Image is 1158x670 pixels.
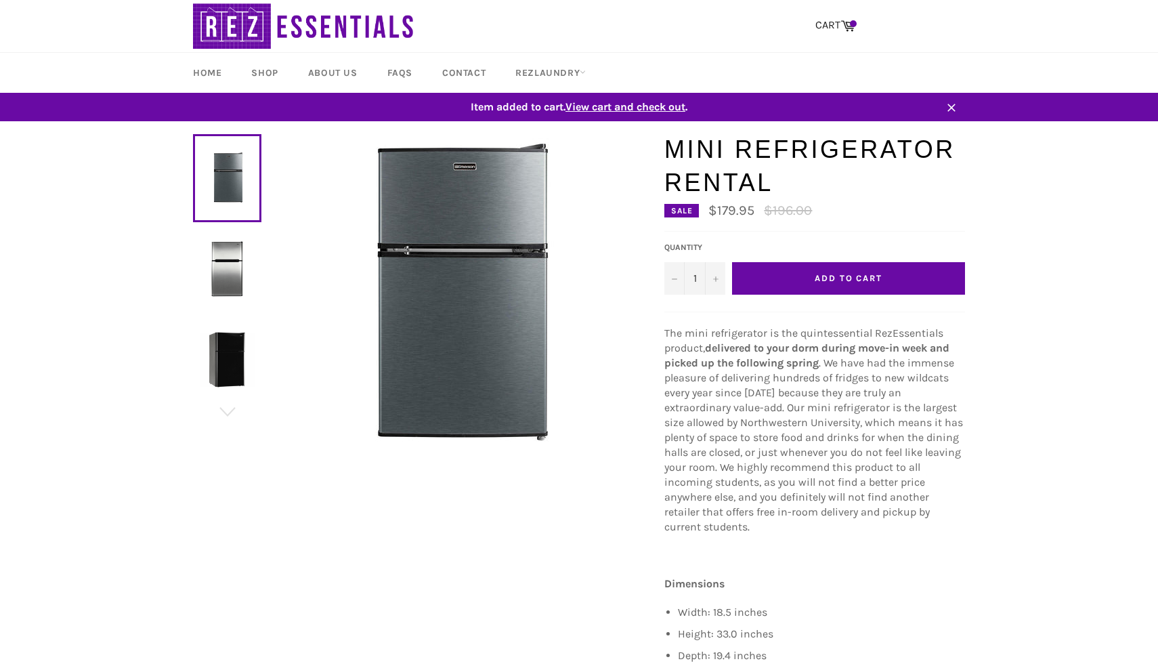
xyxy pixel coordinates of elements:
span: $179.95 [708,203,754,218]
h1: Mini Refrigerator Rental [664,133,965,200]
span: The mini refrigerator is the quintessential RezEssentials product, [664,327,943,354]
a: FAQs [374,53,426,93]
a: Item added to cart.View cart and check out. [179,93,979,121]
s: $196.00 [764,203,812,218]
a: Shop [238,53,291,93]
span: View cart and check out [565,100,685,113]
img: Mini Refrigerator Rental [200,241,255,296]
img: Mini Refrigerator Rental [200,332,255,387]
a: Home [179,53,235,93]
a: About Us [295,53,371,93]
span: Item added to cart. . [179,100,979,114]
label: Quantity [664,242,725,253]
strong: delivered to your dorm during move-in week and picked up the following spring [664,341,949,369]
button: Increase quantity [705,262,725,295]
div: Sale [664,204,699,217]
img: Mini Refrigerator Rental [294,133,619,458]
button: Add to Cart [732,262,965,295]
li: Depth: 19.4 inches [678,648,965,663]
li: Width: 18.5 inches [678,605,965,620]
strong: Dimensions [664,577,725,590]
button: Decrease quantity [664,262,685,295]
li: Height: 33.0 inches [678,627,965,642]
span: Add to Cart [815,273,882,283]
span: . We have had the immense pleasure of delivering hundreds of fridges to new wildcats every year s... [664,356,963,533]
a: RezLaundry [502,53,599,93]
a: CART [809,12,862,40]
a: Contact [429,53,499,93]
